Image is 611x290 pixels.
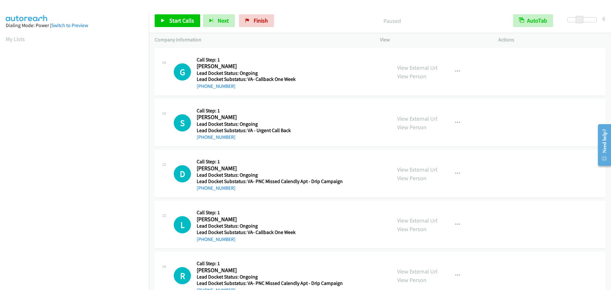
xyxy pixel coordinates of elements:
[513,14,553,27] button: AutoTab
[197,83,235,89] a: [PHONE_NUMBER]
[239,14,274,27] a: Finish
[174,216,191,233] div: The call is yet to be attempted
[197,223,341,229] h5: Lead Docket Status: Ongoing
[197,165,341,172] h2: [PERSON_NAME]
[197,274,343,280] h5: Lead Docket Status: Ongoing
[197,127,341,134] h5: Lead Docket Substatus: VA - Urgent Call Back
[380,36,487,44] p: View
[174,267,191,284] div: The call is yet to be attempted
[397,166,438,173] a: View External Url
[602,14,605,23] div: 6
[593,120,611,170] iframe: Resource Center
[397,174,426,182] a: View Person
[197,280,343,286] h5: Lead Docket Substatus: VA- PNC Missed Calendly Apt - Drip Campaign
[6,22,143,29] div: Dialing Mode: Power |
[155,36,369,44] p: Company Information
[197,134,235,140] a: [PHONE_NUMBER]
[155,14,200,27] a: Start Calls
[498,36,605,44] p: Actions
[397,268,438,275] a: View External Url
[218,17,229,24] span: Next
[197,229,341,236] h5: Lead Docket Substatus: VA- Callback One Week
[197,76,341,82] h5: Lead Docket Substatus: VA- Callback One Week
[197,159,343,165] h5: Call Step: 1
[254,17,268,24] span: Finish
[197,63,341,70] h2: [PERSON_NAME]
[197,70,341,76] h5: Lead Docket Status: Ongoing
[197,57,341,63] h5: Call Step: 1
[174,216,191,233] h1: L
[283,17,502,25] p: Paused
[197,172,343,178] h5: Lead Docket Status: Ongoing
[397,217,438,224] a: View External Url
[397,225,426,233] a: View Person
[197,114,341,121] h2: [PERSON_NAME]
[197,209,341,216] h5: Call Step: 1
[203,14,235,27] button: Next
[197,121,341,127] h5: Lead Docket Status: Ongoing
[169,17,194,24] span: Start Calls
[397,115,438,122] a: View External Url
[197,178,343,185] h5: Lead Docket Substatus: VA- PNC Missed Calendly Apt - Drip Campaign
[174,114,191,131] div: The call is yet to be attempted
[174,63,191,81] h1: G
[6,35,25,43] a: My Lists
[397,73,426,80] a: View Person
[51,22,88,28] a: Switch to Preview
[397,276,426,284] a: View Person
[197,185,235,191] a: [PHONE_NUMBER]
[197,236,235,242] a: [PHONE_NUMBER]
[397,124,426,131] a: View Person
[174,267,191,284] h1: R
[197,267,341,274] h2: [PERSON_NAME]
[397,64,438,71] a: View External Url
[197,108,341,114] h5: Call Step: 1
[197,216,341,223] h2: [PERSON_NAME]
[197,260,343,267] h5: Call Step: 1
[174,114,191,131] h1: S
[174,165,191,182] h1: D
[174,63,191,81] div: The call is yet to be attempted
[174,165,191,182] div: The call is yet to be attempted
